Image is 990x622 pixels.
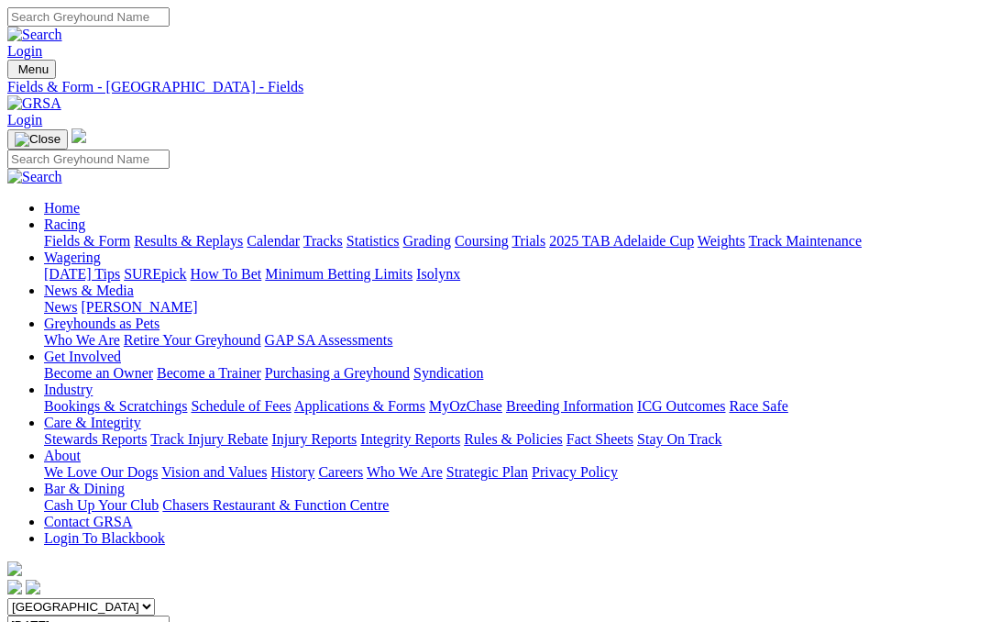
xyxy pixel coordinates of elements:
[191,398,291,414] a: Schedule of Fees
[44,415,141,430] a: Care & Integrity
[294,398,425,414] a: Applications & Forms
[247,233,300,249] a: Calendar
[7,112,42,128] a: Login
[346,233,400,249] a: Statistics
[44,365,983,382] div: Get Involved
[7,43,42,59] a: Login
[44,481,125,496] a: Bar & Dining
[191,266,262,282] a: How To Bet
[698,233,745,249] a: Weights
[124,266,186,282] a: SUREpick
[15,132,60,147] img: Close
[271,431,357,447] a: Injury Reports
[162,497,389,513] a: Chasers Restaurant & Function Centre
[7,7,170,27] input: Search
[7,150,170,169] input: Search
[455,233,509,249] a: Coursing
[729,398,787,414] a: Race Safe
[303,233,343,249] a: Tracks
[44,464,983,481] div: About
[44,299,983,316] div: News & Media
[44,398,983,415] div: Industry
[44,514,132,529] a: Contact GRSA
[44,233,983,250] div: Racing
[124,332,261,348] a: Retire Your Greyhound
[44,431,147,447] a: Stewards Reports
[464,431,563,447] a: Rules & Policies
[360,431,460,447] a: Integrity Reports
[265,365,410,381] a: Purchasing a Greyhound
[446,464,528,480] a: Strategic Plan
[134,233,243,249] a: Results & Replays
[44,316,159,331] a: Greyhounds as Pets
[413,365,483,381] a: Syndication
[7,129,68,150] button: Toggle navigation
[44,497,159,513] a: Cash Up Your Club
[265,332,393,348] a: GAP SA Assessments
[18,62,49,76] span: Menu
[511,233,545,249] a: Trials
[44,250,101,265] a: Wagering
[44,530,165,546] a: Login To Blackbook
[157,365,261,381] a: Become a Trainer
[549,233,694,249] a: 2025 TAB Adelaide Cup
[44,332,120,348] a: Who We Are
[637,431,721,447] a: Stay On Track
[44,266,983,283] div: Wagering
[7,95,61,112] img: GRSA
[44,233,130,249] a: Fields & Form
[44,332,983,349] div: Greyhounds as Pets
[44,365,153,381] a: Become an Owner
[44,266,120,282] a: [DATE] Tips
[637,398,725,414] a: ICG Outcomes
[71,128,86,143] img: logo-grsa-white.png
[81,299,197,315] a: [PERSON_NAME]
[44,217,85,232] a: Racing
[161,464,267,480] a: Vision and Values
[416,266,460,282] a: Isolynx
[44,200,80,216] a: Home
[44,382,93,397] a: Industry
[270,464,314,480] a: History
[7,561,22,576] img: logo-grsa-white.png
[7,580,22,594] img: facebook.svg
[44,448,81,463] a: About
[44,283,134,298] a: News & Media
[318,464,363,480] a: Careers
[44,398,187,414] a: Bookings & Scratchings
[265,266,412,282] a: Minimum Betting Limits
[7,27,62,43] img: Search
[150,431,268,447] a: Track Injury Rebate
[44,431,983,448] div: Care & Integrity
[403,233,451,249] a: Grading
[44,464,158,480] a: We Love Our Dogs
[44,349,121,364] a: Get Involved
[367,464,443,480] a: Who We Are
[7,169,62,185] img: Search
[429,398,502,414] a: MyOzChase
[566,431,633,447] a: Fact Sheets
[532,464,618,480] a: Privacy Policy
[44,299,77,315] a: News
[7,79,983,95] a: Fields & Form - [GEOGRAPHIC_DATA] - Fields
[44,497,983,514] div: Bar & Dining
[749,233,862,249] a: Track Maintenance
[7,60,56,79] button: Toggle navigation
[26,580,40,594] img: twitter.svg
[506,398,633,414] a: Breeding Information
